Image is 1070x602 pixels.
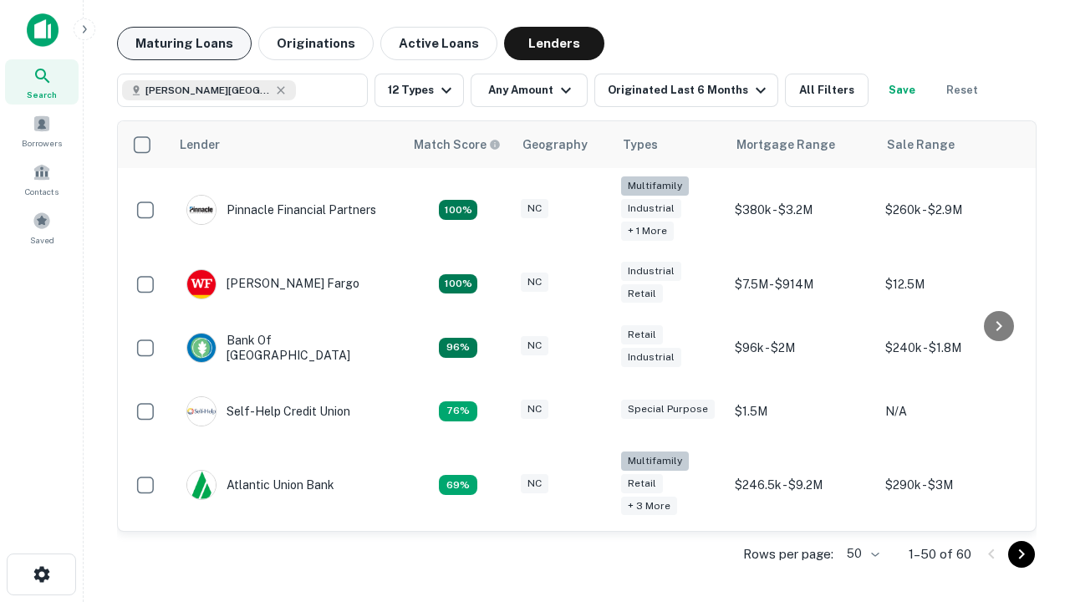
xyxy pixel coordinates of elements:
td: $96k - $2M [726,316,877,380]
div: + 1 more [621,222,674,241]
div: Matching Properties: 15, hasApolloMatch: undefined [439,274,477,294]
button: Originated Last 6 Months [594,74,778,107]
button: All Filters [785,74,869,107]
div: Matching Properties: 14, hasApolloMatch: undefined [439,338,477,358]
div: Retail [621,284,663,304]
div: 50 [840,542,882,566]
div: Lender [180,135,220,155]
img: picture [187,196,216,224]
span: Borrowers [22,136,62,150]
div: NC [521,400,548,419]
button: Originations [258,27,374,60]
th: Geography [512,121,613,168]
th: Mortgage Range [726,121,877,168]
div: NC [521,273,548,292]
div: Capitalize uses an advanced AI algorithm to match your search with the best lender. The match sco... [414,135,501,154]
p: 1–50 of 60 [909,544,971,564]
td: $7.5M - $914M [726,253,877,316]
div: Retail [621,474,663,493]
span: Contacts [25,185,59,198]
td: $380k - $3.2M [726,168,877,253]
img: picture [187,334,216,362]
div: Mortgage Range [736,135,835,155]
div: Geography [522,135,588,155]
span: Saved [30,233,54,247]
div: Atlantic Union Bank [186,470,334,500]
a: Borrowers [5,108,79,153]
td: $246.5k - $9.2M [726,443,877,528]
button: Reset [935,74,989,107]
img: picture [187,397,216,426]
div: Multifamily [621,451,689,471]
span: [PERSON_NAME][GEOGRAPHIC_DATA], [GEOGRAPHIC_DATA] [145,83,271,98]
div: Pinnacle Financial Partners [186,195,376,225]
div: Industrial [621,199,681,218]
div: Industrial [621,348,681,367]
a: Saved [5,205,79,250]
div: Matching Properties: 26, hasApolloMatch: undefined [439,200,477,220]
button: Active Loans [380,27,497,60]
a: Search [5,59,79,105]
button: Go to next page [1008,541,1035,568]
td: $240k - $1.8M [877,316,1027,380]
button: 12 Types [374,74,464,107]
div: Types [623,135,658,155]
td: $260k - $2.9M [877,168,1027,253]
th: Lender [170,121,404,168]
iframe: Chat Widget [986,415,1070,495]
td: $290k - $3M [877,443,1027,528]
span: Search [27,88,57,101]
div: Bank Of [GEOGRAPHIC_DATA] [186,333,387,363]
div: NC [521,336,548,355]
button: Any Amount [471,74,588,107]
button: Save your search to get updates of matches that match your search criteria. [875,74,929,107]
th: Sale Range [877,121,1027,168]
div: Originated Last 6 Months [608,80,771,100]
td: $12.5M [877,253,1027,316]
div: [PERSON_NAME] Fargo [186,269,359,299]
td: N/A [877,380,1027,443]
img: capitalize-icon.png [27,13,59,47]
th: Types [613,121,726,168]
div: NC [521,199,548,218]
th: Capitalize uses an advanced AI algorithm to match your search with the best lender. The match sco... [404,121,512,168]
button: Maturing Loans [117,27,252,60]
div: Matching Properties: 11, hasApolloMatch: undefined [439,401,477,421]
div: Retail [621,325,663,344]
img: picture [187,270,216,298]
p: Rows per page: [743,544,833,564]
div: Self-help Credit Union [186,396,350,426]
div: Sale Range [887,135,955,155]
img: picture [187,471,216,499]
button: Lenders [504,27,604,60]
div: NC [521,474,548,493]
div: + 3 more [621,497,677,516]
div: Matching Properties: 10, hasApolloMatch: undefined [439,475,477,495]
div: Multifamily [621,176,689,196]
a: Contacts [5,156,79,202]
div: Special Purpose [621,400,715,419]
td: $1.5M [726,380,877,443]
div: Industrial [621,262,681,281]
h6: Match Score [414,135,497,154]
